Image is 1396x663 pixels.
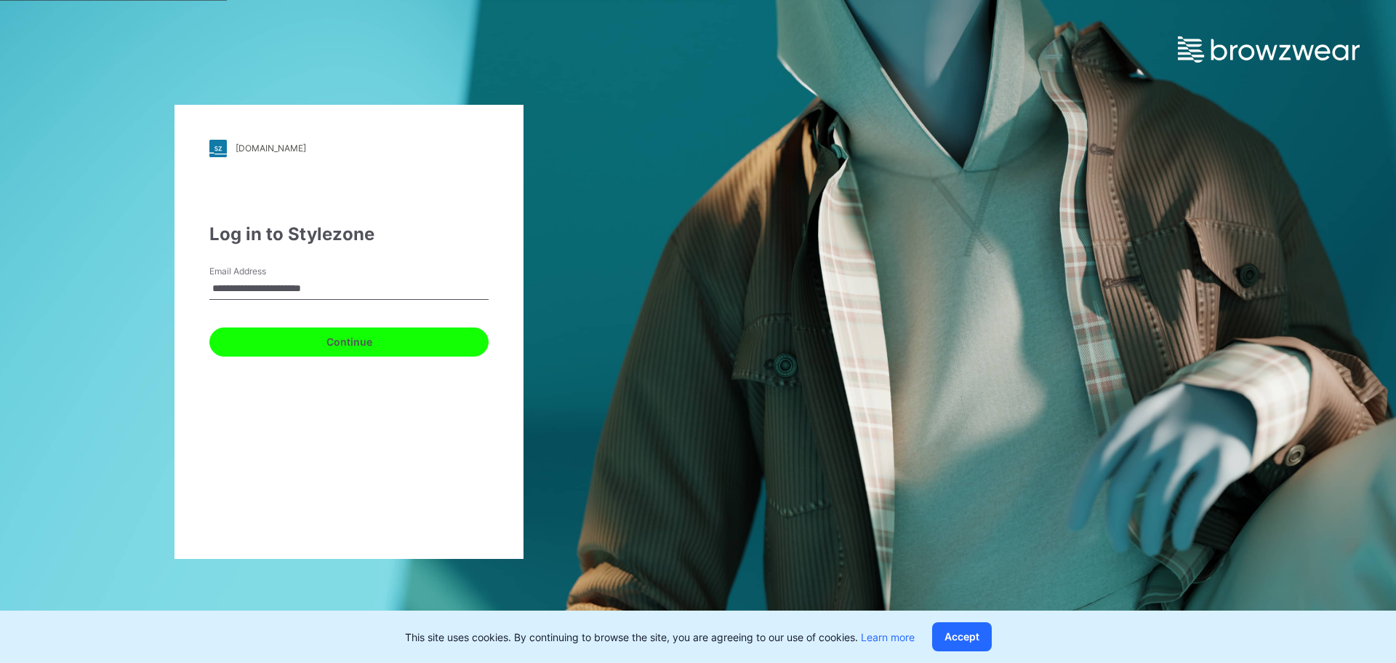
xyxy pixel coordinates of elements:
[209,140,227,157] img: stylezone-logo.562084cfcfab977791bfbf7441f1a819.svg
[209,221,489,247] div: Log in to Stylezone
[209,327,489,357] button: Continue
[209,265,311,278] label: Email Address
[236,143,306,154] div: [DOMAIN_NAME]
[405,630,915,645] p: This site uses cookies. By continuing to browse the site, you are agreeing to our use of cookies.
[932,622,992,651] button: Accept
[209,140,489,157] a: [DOMAIN_NAME]
[1178,36,1360,63] img: browzwear-logo.e42bd6dac1945053ebaf764b6aa21510.svg
[861,631,915,643] a: Learn more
